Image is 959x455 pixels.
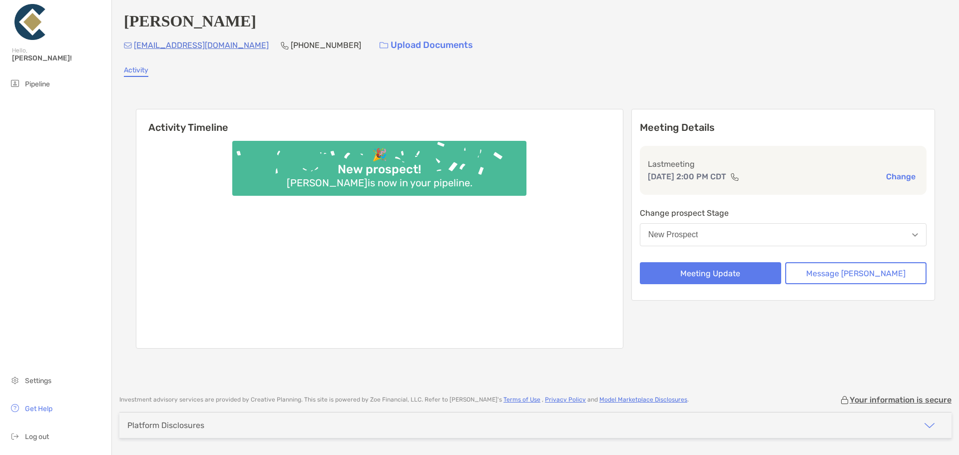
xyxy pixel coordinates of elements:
[648,162,919,175] p: Last meeting
[25,433,49,441] span: Log out
[124,12,265,35] h4: [PERSON_NAME]
[640,211,927,224] p: Change prospect Stage
[334,167,425,181] div: New prospect!
[924,424,936,436] img: icon arrow
[283,181,477,193] div: [PERSON_NAME] is now in your pipeline.
[134,43,269,56] p: [EMAIL_ADDRESS][DOMAIN_NAME]
[124,47,132,53] img: Email Icon
[9,374,21,386] img: settings icon
[599,401,687,408] a: Model Marketplace Disclosures
[883,176,919,186] button: Change
[25,80,50,88] span: Pipeline
[380,46,388,53] img: button icon
[9,402,21,414] img: get-help icon
[25,405,52,413] span: Get Help
[730,177,739,185] img: communication type
[9,77,21,89] img: pipeline icon
[785,267,927,289] button: Message [PERSON_NAME]
[912,238,918,241] img: Open dropdown arrow
[119,401,689,408] p: Investment advisory services are provided by Creative Planning . This site is powered by Zoe Fina...
[136,114,623,138] h6: Activity Timeline
[12,54,105,62] span: [PERSON_NAME]!
[281,46,289,54] img: Phone Icon
[12,4,48,40] img: Zoe Logo
[373,39,479,60] a: Upload Documents
[368,152,391,167] div: 🎉
[545,401,586,408] a: Privacy Policy
[640,267,781,289] button: Meeting Update
[25,377,51,385] span: Settings
[291,43,361,56] p: [PHONE_NUMBER]
[9,430,21,442] img: logout icon
[648,235,698,244] div: New Prospect
[850,400,952,409] p: Your information is secure
[648,175,726,187] p: [DATE] 2:00 PM CDT
[503,401,540,408] a: Terms of Use
[640,228,927,251] button: New Prospect
[640,126,927,138] p: Meeting Details
[124,70,148,81] a: Activity
[127,425,204,435] div: Platform Disclosures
